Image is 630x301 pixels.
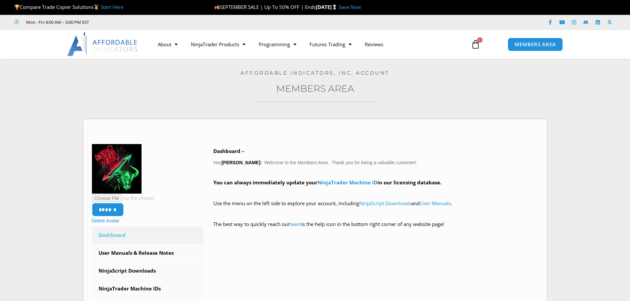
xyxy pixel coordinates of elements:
p: Use the menu on the left side to explore your account, including and . [213,199,538,217]
span: MEMBERS AREA [515,42,556,47]
a: Dashboard [92,227,204,244]
strong: You can always immediately update your in our licensing database. [213,179,441,186]
span: Mon - Fri: 8:00 AM – 6:00 PM EST [24,18,89,26]
a: About [151,37,184,52]
a: Members Area [276,83,354,94]
img: 🍂 [215,5,220,10]
a: Delete Avatar [92,218,120,223]
img: ⌛ [332,5,337,10]
a: Programming [252,37,303,52]
a: NinjaScript Downloads [359,200,411,207]
a: Save Now [339,4,361,10]
a: User Manuals & Release Notes [92,245,204,262]
img: LogoAI | Affordable Indicators – NinjaTrader [67,32,138,56]
img: 🥇 [94,5,99,10]
a: team [290,221,301,227]
iframe: Customer reviews powered by Trustpilot [98,19,197,25]
div: Hey ! Welcome to the Members Area. Thank you for being a valuable customer! [213,147,538,238]
a: NinjaTrader Machine ID [317,179,377,186]
b: Dashboard – [213,148,244,154]
img: Bulls%20vs%20Bears-150x150.png [92,144,142,194]
a: Affordable Indicators, Inc. Account [240,70,390,76]
a: Reviews [358,37,390,52]
strong: [PERSON_NAME] [222,160,260,165]
img: 🏆 [15,5,20,10]
a: NinjaScript Downloads [92,262,204,280]
a: Start Here [101,4,123,10]
a: NinjaTrader Machine IDs [92,280,204,297]
a: NinjaTrader Products [184,37,252,52]
a: Futures Trading [303,37,358,52]
nav: Menu [151,37,463,52]
span: Compare Trade Copier Solutions [14,4,123,10]
a: 0 [461,35,490,54]
strong: [DATE] [316,4,339,10]
span: 0 [477,37,483,43]
p: The best way to quickly reach our is the help icon in the bottom right corner of any website page! [213,220,538,238]
a: MEMBERS AREA [508,38,563,51]
a: User Manuals [420,200,451,207]
span: SEPTEMBER SALE | Up To 50% OFF | Ends [214,4,316,10]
